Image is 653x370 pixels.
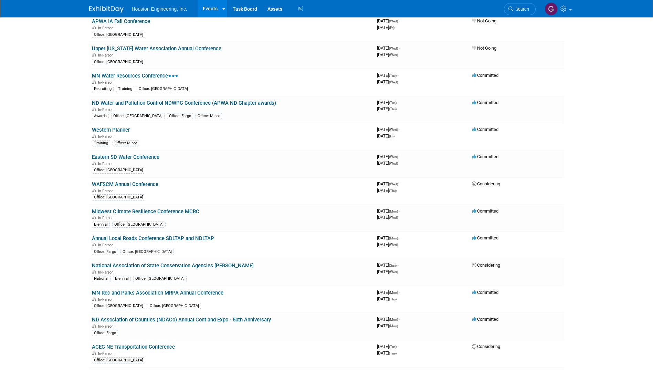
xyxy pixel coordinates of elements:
span: In-Person [98,216,116,220]
span: Committed [472,317,498,322]
span: Considering [472,263,500,268]
span: Committed [472,235,498,240]
span: (Wed) [389,80,398,84]
span: [DATE] [377,344,399,349]
a: Eastern SD Water Conference [92,154,159,160]
span: [DATE] [377,263,399,268]
span: In-Person [98,324,116,329]
span: (Mon) [389,291,398,295]
img: In-Person Event [92,243,96,246]
span: (Thu) [389,189,397,193]
span: (Fri) [389,134,394,138]
div: Office: [GEOGRAPHIC_DATA] [112,222,166,228]
span: In-Person [98,189,116,193]
div: Office: [GEOGRAPHIC_DATA] [111,113,165,119]
span: [DATE] [377,323,398,328]
span: - [399,45,400,51]
span: (Wed) [389,53,398,57]
div: Office: [GEOGRAPHIC_DATA] [137,86,190,92]
span: Committed [472,100,498,105]
div: Biennial [113,276,131,282]
span: (Tue) [389,351,397,355]
a: APWA IA Fall Conference [92,18,150,24]
span: (Sun) [389,264,397,267]
span: - [399,317,400,322]
span: (Fri) [389,26,394,30]
span: - [399,208,400,214]
img: In-Person Event [92,270,96,274]
span: [DATE] [377,100,399,105]
img: In-Person Event [92,53,96,56]
a: ND Association of Counties (NDACo) Annual Conf and Expo - 50th Anniversary [92,317,271,323]
span: In-Person [98,162,116,166]
span: - [399,290,400,295]
span: Not Going [472,18,496,23]
span: - [399,18,400,23]
div: Training [116,86,134,92]
span: Committed [472,154,498,159]
span: [DATE] [377,181,400,186]
div: Office: Fargo [92,249,118,255]
span: Committed [472,73,498,78]
span: (Tue) [389,101,397,105]
img: In-Person Event [92,324,96,328]
div: Office: Minot [196,113,222,119]
span: (Mon) [389,324,398,328]
a: National Association of State Conservation Agencies [PERSON_NAME] [92,263,254,269]
span: In-Person [98,270,116,275]
span: [DATE] [377,290,400,295]
span: [DATE] [377,161,398,166]
img: In-Person Event [92,162,96,165]
img: In-Person Event [92,189,96,192]
a: Midwest Climate Resilience Conference MCRC [92,208,199,215]
span: - [399,154,400,159]
a: Search [504,3,536,15]
a: Upper [US_STATE] Water Association Annual Conference [92,45,221,52]
img: In-Person Event [92,26,96,29]
span: In-Person [98,297,116,302]
span: (Tue) [389,74,397,78]
div: Office: [GEOGRAPHIC_DATA] [92,357,145,363]
div: Office: Fargo [167,113,193,119]
span: Committed [472,127,498,132]
a: WAFSCM Annual Conference [92,181,158,187]
div: Office: [GEOGRAPHIC_DATA] [92,32,145,38]
div: Recruiting [92,86,114,92]
span: - [398,100,399,105]
a: MN Rec and Parks Association MRPA Annual Conference [92,290,223,296]
div: Training [92,140,110,146]
span: [DATE] [377,79,398,84]
span: In-Person [98,351,116,356]
span: [DATE] [377,208,400,214]
div: Office: [GEOGRAPHIC_DATA] [148,303,201,309]
span: (Mon) [389,209,398,213]
a: ACEC NE Transportation Conference [92,344,175,350]
span: Considering [472,181,500,186]
span: (Tue) [389,345,397,349]
span: [DATE] [377,215,398,220]
span: [DATE] [377,52,398,57]
span: Considering [472,344,500,349]
span: - [398,263,399,268]
span: [DATE] [377,269,398,274]
span: (Wed) [389,155,398,159]
span: (Mon) [389,236,398,240]
span: [DATE] [377,296,397,301]
div: Office: [GEOGRAPHIC_DATA] [92,59,145,65]
img: In-Person Event [92,351,96,355]
span: In-Person [98,243,116,247]
span: - [399,127,400,132]
span: - [398,73,399,78]
span: (Wed) [389,216,398,219]
span: [DATE] [377,317,400,322]
img: In-Person Event [92,107,96,111]
span: Houston Engineering, Inc. [132,6,187,12]
span: Not Going [472,45,496,51]
div: Office: [GEOGRAPHIC_DATA] [92,194,145,201]
span: Committed [472,290,498,295]
div: Office: Minot [113,140,139,146]
span: [DATE] [377,235,400,240]
img: In-Person Event [92,80,96,84]
span: [DATE] [377,73,399,78]
span: [DATE] [377,242,398,247]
